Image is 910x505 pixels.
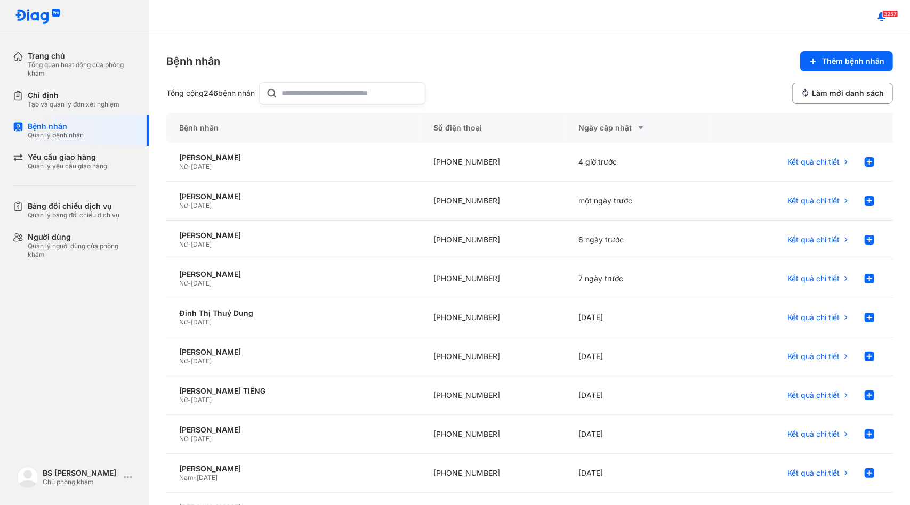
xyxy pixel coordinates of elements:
[28,152,107,162] div: Yêu cầu giao hàng
[28,100,119,109] div: Tạo và quản lý đơn xét nghiệm
[28,91,119,100] div: Chỉ định
[579,121,699,134] div: Ngày cập nhật
[787,429,840,439] span: Kết quả chi tiết
[421,113,566,143] div: Số điện thoại
[882,10,898,18] span: 3257
[421,182,566,221] div: [PHONE_NUMBER]
[188,162,191,170] span: -
[421,221,566,259] div: [PHONE_NUMBER]
[166,113,421,143] div: Bệnh nhân
[191,357,212,365] span: [DATE]
[179,357,188,365] span: Nữ
[421,454,566,493] div: [PHONE_NUMBER]
[28,232,136,242] div: Người dùng
[822,56,884,66] span: Thêm bệnh nhân
[566,376,712,415] div: [DATE]
[800,51,893,71] button: Thêm bệnh nhân
[179,347,408,357] div: [PERSON_NAME]
[179,425,408,435] div: [PERSON_NAME]
[792,83,893,104] button: Làm mới danh sách
[566,182,712,221] div: một ngày trước
[179,192,408,201] div: [PERSON_NAME]
[179,464,408,474] div: [PERSON_NAME]
[787,196,840,206] span: Kết quả chi tiết
[28,201,119,211] div: Bảng đối chiếu dịch vụ
[188,201,191,209] span: -
[28,121,84,131] div: Bệnh nhân
[179,279,188,287] span: Nữ
[191,279,212,287] span: [DATE]
[28,51,136,61] div: Trang chủ
[179,396,188,404] span: Nữ
[188,318,191,326] span: -
[421,415,566,454] div: [PHONE_NUMBER]
[787,313,840,322] span: Kết quả chi tiết
[787,352,840,361] span: Kết quả chi tiết
[179,474,194,482] span: Nam
[28,242,136,259] div: Quản lý người dùng của phòng khám
[188,240,191,248] span: -
[787,157,840,167] span: Kết quả chi tiết
[566,298,712,337] div: [DATE]
[179,308,408,318] div: Đinh Thị Thuý Dung
[191,318,212,326] span: [DATE]
[43,478,119,486] div: Chủ phòng khám
[28,131,84,140] div: Quản lý bệnh nhân
[787,235,840,245] span: Kết quả chi tiết
[179,231,408,240] div: [PERSON_NAME]
[197,474,218,482] span: [DATE]
[566,337,712,376] div: [DATE]
[179,318,188,326] span: Nữ
[812,88,884,98] span: Làm mới danh sách
[787,390,840,400] span: Kết quả chi tiết
[421,337,566,376] div: [PHONE_NUMBER]
[179,240,188,248] span: Nữ
[166,54,220,69] div: Bệnh nhân
[191,435,212,443] span: [DATE]
[179,435,188,443] span: Nữ
[191,240,212,248] span: [DATE]
[421,376,566,415] div: [PHONE_NUMBER]
[204,88,218,97] span: 246
[191,162,212,170] span: [DATE]
[43,468,119,478] div: BS [PERSON_NAME]
[566,259,712,298] div: 7 ngày trước
[421,143,566,182] div: [PHONE_NUMBER]
[188,396,191,404] span: -
[28,211,119,219] div: Quản lý bảng đối chiếu dịch vụ
[566,415,712,454] div: [DATE]
[787,468,840,478] span: Kết quả chi tiết
[191,396,212,404] span: [DATE]
[28,162,107,170] div: Quản lý yêu cầu giao hàng
[179,162,188,170] span: Nữ
[188,357,191,365] span: -
[566,221,712,259] div: 6 ngày trước
[179,153,408,162] div: [PERSON_NAME]
[15,9,61,25] img: logo
[421,298,566,337] div: [PHONE_NUMBER]
[421,259,566,298] div: [PHONE_NUMBER]
[179,270,408,279] div: [PERSON_NAME]
[17,467,38,488] img: logo
[566,143,712,182] div: 4 giờ trước
[188,279,191,287] span: -
[787,274,840,283] span: Kết quả chi tiết
[28,61,136,78] div: Tổng quan hoạt động của phòng khám
[566,454,712,493] div: [DATE]
[194,474,197,482] span: -
[179,386,408,396] div: [PERSON_NAME] TIẾNG
[191,201,212,209] span: [DATE]
[179,201,188,209] span: Nữ
[166,88,255,98] div: Tổng cộng bệnh nhân
[188,435,191,443] span: -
